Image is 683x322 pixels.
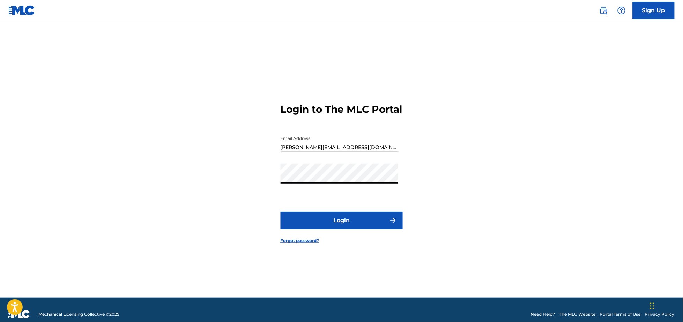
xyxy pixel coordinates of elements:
[38,311,119,317] span: Mechanical Licensing Collective © 2025
[389,216,397,225] img: f7272a7cc735f4ea7f67.svg
[281,103,402,115] h3: Login to The MLC Portal
[648,289,683,322] iframe: Chat Widget
[645,311,675,317] a: Privacy Policy
[615,3,629,17] div: Help
[599,6,608,15] img: search
[617,6,626,15] img: help
[650,295,654,316] div: Drag
[596,3,610,17] a: Public Search
[8,5,35,15] img: MLC Logo
[8,310,30,319] img: logo
[281,238,319,244] a: Forgot password?
[281,212,403,229] button: Login
[633,2,675,19] a: Sign Up
[559,311,596,317] a: The MLC Website
[600,311,641,317] a: Portal Terms of Use
[531,311,555,317] a: Need Help?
